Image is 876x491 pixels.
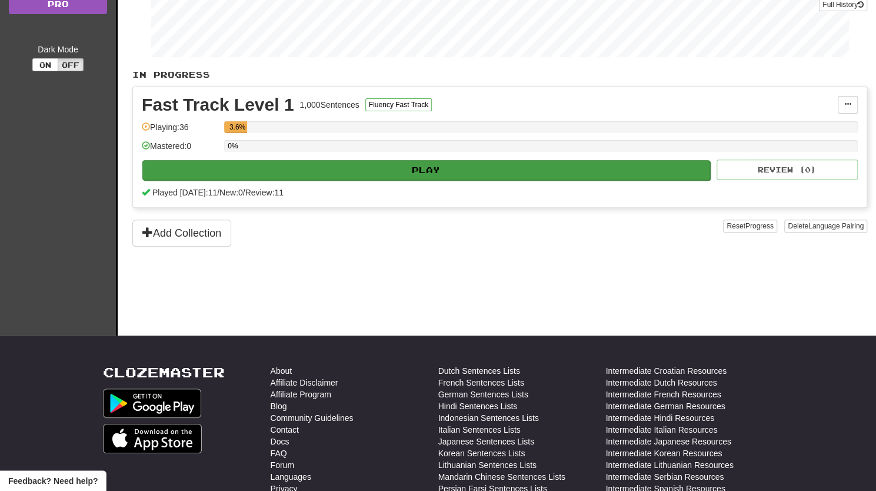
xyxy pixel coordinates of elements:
a: Intermediate Croatian Resources [606,365,727,377]
a: FAQ [271,447,287,459]
a: Lithuanian Sentences Lists [438,459,537,471]
span: Progress [745,222,774,230]
span: Open feedback widget [8,475,98,487]
div: Playing: 36 [142,121,218,141]
a: Intermediate Japanese Resources [606,436,731,447]
a: Affiliate Program [271,389,331,400]
button: On [32,58,58,71]
a: Intermediate Korean Resources [606,447,722,459]
a: Forum [271,459,294,471]
div: Dark Mode [9,44,107,55]
a: Korean Sentences Lists [438,447,525,459]
a: Dutch Sentences Lists [438,365,520,377]
button: Play [142,160,710,180]
a: About [271,365,292,377]
button: Fluency Fast Track [365,98,432,111]
a: Japanese Sentences Lists [438,436,534,447]
div: Mastered: 0 [142,140,218,160]
button: Review (0) [717,160,858,180]
button: DeleteLanguage Pairing [784,220,867,233]
a: Intermediate Serbian Resources [606,471,724,483]
a: German Sentences Lists [438,389,528,400]
div: 1,000 Sentences [300,99,359,111]
button: Add Collection [132,220,231,247]
a: Languages [271,471,311,483]
a: Docs [271,436,289,447]
a: Intermediate Lithuanian Resources [606,459,734,471]
div: Fast Track Level 1 [142,96,294,114]
a: Intermediate Dutch Resources [606,377,717,389]
a: Mandarin Chinese Sentences Lists [438,471,565,483]
img: Get it on Google Play [103,389,202,418]
a: Intermediate French Resources [606,389,721,400]
a: Contact [271,424,299,436]
span: / [243,188,245,197]
a: Intermediate Hindi Resources [606,412,714,424]
img: Get it on App Store [103,424,202,453]
a: Intermediate German Resources [606,400,725,412]
a: Affiliate Disclaimer [271,377,338,389]
button: ResetProgress [723,220,777,233]
a: Indonesian Sentences Lists [438,412,539,424]
span: Review: 11 [245,188,284,197]
a: Clozemaster [103,365,225,380]
a: Community Guidelines [271,412,354,424]
a: Blog [271,400,287,412]
span: Language Pairing [808,222,864,230]
a: Intermediate Italian Resources [606,424,718,436]
div: 3.6% [228,121,247,133]
p: In Progress [132,69,867,81]
span: New: 0 [219,188,243,197]
a: Italian Sentences Lists [438,424,521,436]
span: Played [DATE]: 11 [152,188,217,197]
a: Hindi Sentences Lists [438,400,518,412]
button: Off [58,58,84,71]
span: / [217,188,219,197]
a: French Sentences Lists [438,377,524,389]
